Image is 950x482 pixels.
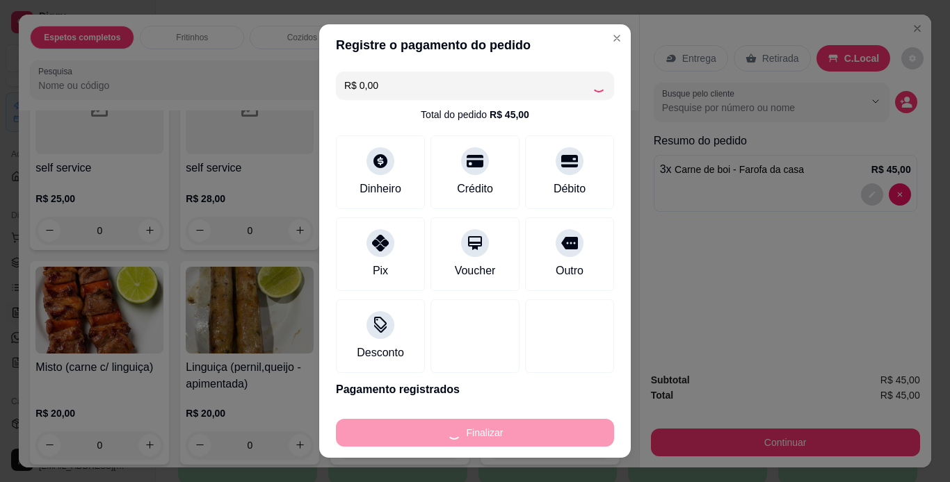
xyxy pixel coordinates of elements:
[373,263,388,279] div: Pix
[606,27,628,49] button: Close
[319,24,631,66] header: Registre o pagamento do pedido
[357,344,404,361] div: Desconto
[554,181,586,197] div: Débito
[490,108,529,122] div: R$ 45,00
[360,181,401,197] div: Dinheiro
[421,108,529,122] div: Total do pedido
[556,263,583,279] div: Outro
[344,72,592,99] input: Ex.: hambúrguer de cordeiro
[336,381,614,398] p: Pagamento registrados
[457,181,493,197] div: Crédito
[592,78,606,92] div: Loading
[455,263,496,279] div: Voucher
